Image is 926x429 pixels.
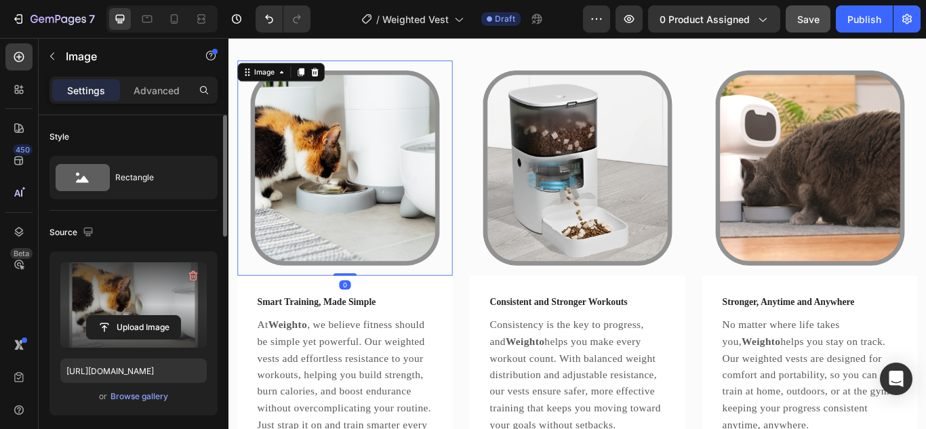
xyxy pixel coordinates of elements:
[110,390,168,403] div: Browse gallery
[10,248,33,259] div: Beta
[303,299,510,318] div: Rich Text Editor. Editing area: main
[552,26,803,277] img: Alt Image
[49,224,96,242] div: Source
[67,83,105,98] p: Settings
[115,162,198,193] div: Rectangle
[576,300,780,316] p: Stronger, Anytime and Anywhere
[648,5,780,33] button: 0 product assigned
[86,315,181,340] button: Upload Image
[847,12,881,26] div: Publish
[228,38,926,429] iframe: Design area
[46,327,92,341] strong: Weighto
[66,48,181,64] p: Image
[786,5,830,33] button: Save
[134,83,180,98] p: Advanced
[836,5,893,33] button: Publish
[110,390,169,403] button: Browse gallery
[598,347,643,361] strong: Weighto
[99,388,107,405] span: or
[60,359,207,383] input: https://example.com/image.jpg
[256,5,310,33] div: Undo/Redo
[382,12,449,26] span: Weighted Vest
[797,14,820,25] span: Save
[880,363,912,395] div: Open Intercom Messenger
[49,131,69,143] div: Style
[574,299,782,318] div: Rich Text Editor. Editing area: main
[281,26,532,277] img: Alt Image
[495,13,515,25] span: Draft
[13,144,33,155] div: 450
[323,347,368,361] strong: Weighto
[660,12,750,26] span: 0 product assigned
[376,12,380,26] span: /
[5,5,101,33] button: 7
[304,300,509,316] p: Consistent and Stronger Workouts
[89,11,95,27] p: 7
